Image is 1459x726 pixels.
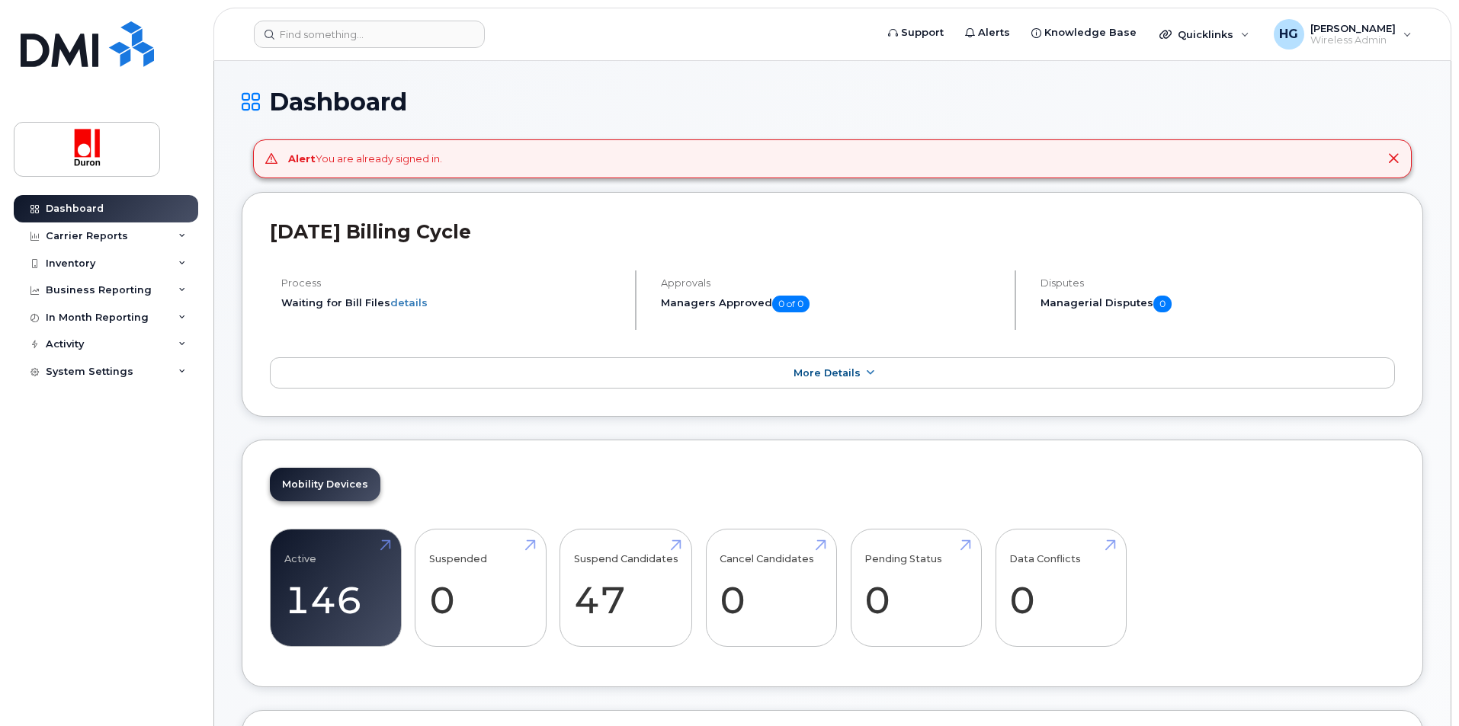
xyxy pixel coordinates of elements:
[772,296,810,312] span: 0 of 0
[661,277,1002,289] h4: Approvals
[1153,296,1172,312] span: 0
[288,152,316,165] strong: Alert
[429,538,532,638] a: Suspended 0
[270,468,380,501] a: Mobility Devices
[270,220,1395,243] h2: [DATE] Billing Cycle
[281,277,622,289] h4: Process
[864,538,967,638] a: Pending Status 0
[242,88,1423,115] h1: Dashboard
[574,538,678,638] a: Suspend Candidates 47
[1041,277,1395,289] h4: Disputes
[288,152,442,166] div: You are already signed in.
[284,538,387,638] a: Active 146
[1041,296,1395,312] h5: Managerial Disputes
[390,296,428,309] a: details
[720,538,822,638] a: Cancel Candidates 0
[281,296,622,310] li: Waiting for Bill Files
[1009,538,1112,638] a: Data Conflicts 0
[794,367,861,379] span: More Details
[661,296,1002,312] h5: Managers Approved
